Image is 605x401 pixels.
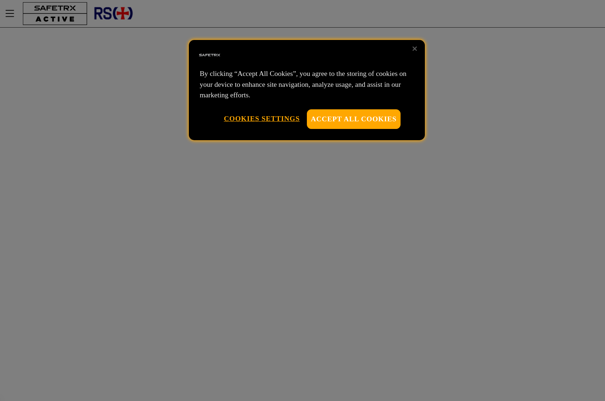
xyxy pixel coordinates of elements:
[200,68,414,100] p: By clicking “Accept All Cookies”, you agree to the storing of cookies on your device to enhance s...
[224,109,300,128] button: Cookies Settings
[407,41,423,57] button: Close
[198,44,221,67] img: Safe Tracks
[307,109,401,129] button: Accept All Cookies
[189,40,425,140] div: Privacy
